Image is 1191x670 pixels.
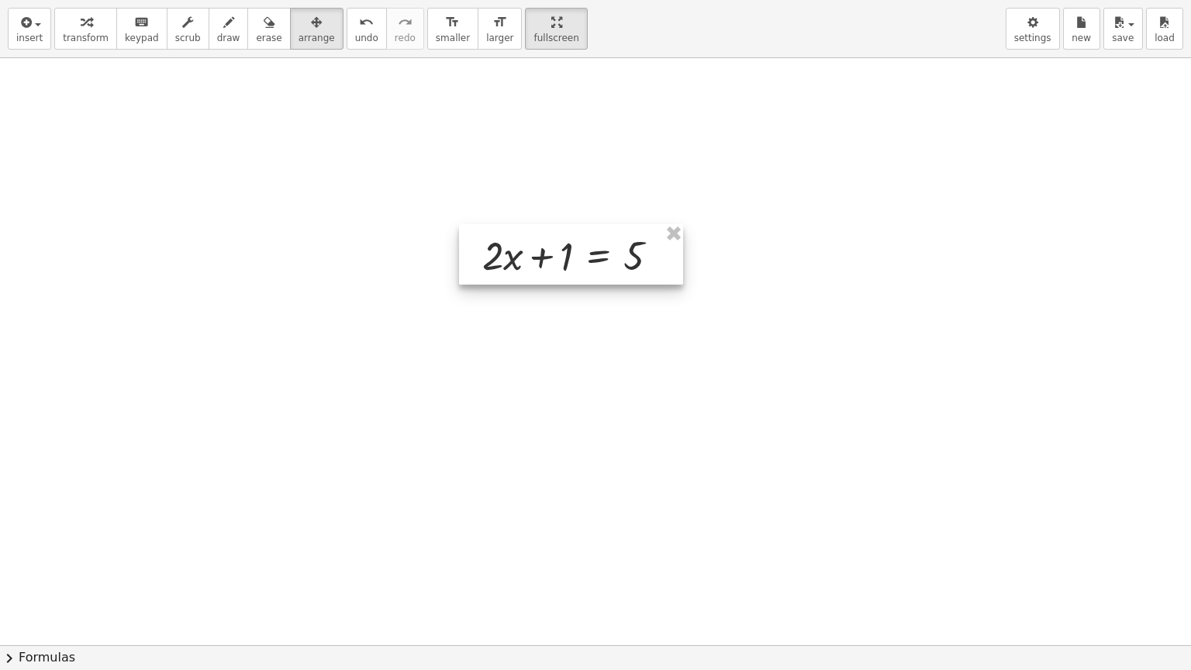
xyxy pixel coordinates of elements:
[299,33,335,43] span: arrange
[1006,8,1060,50] button: settings
[478,8,522,50] button: format_sizelarger
[1014,33,1051,43] span: settings
[1103,8,1143,50] button: save
[54,8,117,50] button: transform
[116,8,167,50] button: keyboardkeypad
[359,13,374,32] i: undo
[1155,33,1175,43] span: load
[1146,8,1183,50] button: load
[217,33,240,43] span: draw
[436,33,470,43] span: smaller
[347,8,387,50] button: undoundo
[63,33,109,43] span: transform
[1072,33,1091,43] span: new
[445,13,460,32] i: format_size
[209,8,249,50] button: draw
[525,8,587,50] button: fullscreen
[1112,33,1134,43] span: save
[256,33,281,43] span: erase
[533,33,578,43] span: fullscreen
[247,8,290,50] button: erase
[398,13,413,32] i: redo
[290,8,343,50] button: arrange
[355,33,378,43] span: undo
[167,8,209,50] button: scrub
[486,33,513,43] span: larger
[134,13,149,32] i: keyboard
[1063,8,1100,50] button: new
[175,33,201,43] span: scrub
[8,8,51,50] button: insert
[427,8,478,50] button: format_sizesmaller
[16,33,43,43] span: insert
[395,33,416,43] span: redo
[125,33,159,43] span: keypad
[492,13,507,32] i: format_size
[386,8,424,50] button: redoredo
